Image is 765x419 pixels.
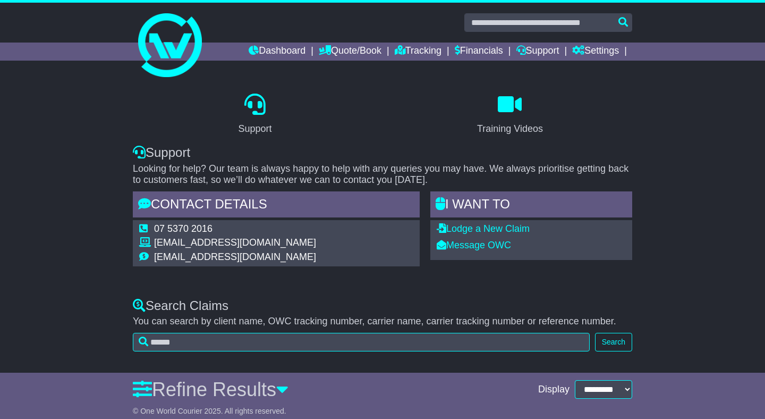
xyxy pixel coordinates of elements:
[595,333,632,351] button: Search
[133,145,632,161] div: Support
[516,43,559,61] a: Support
[249,43,305,61] a: Dashboard
[133,407,286,415] span: © One World Courier 2025. All rights reserved.
[430,191,632,220] div: I WANT to
[133,379,288,400] a: Refine Results
[133,298,632,314] div: Search Claims
[395,43,441,61] a: Tracking
[133,316,632,328] p: You can search by client name, OWC tracking number, carrier name, carrier tracking number or refe...
[154,223,316,238] td: 07 5370 2016
[470,90,550,140] a: Training Videos
[538,384,569,396] span: Display
[319,43,381,61] a: Quote/Book
[238,122,271,136] div: Support
[477,122,543,136] div: Training Videos
[572,43,619,61] a: Settings
[455,43,503,61] a: Financials
[231,90,278,140] a: Support
[133,163,632,186] p: Looking for help? Our team is always happy to help with any queries you may have. We always prior...
[154,237,316,252] td: [EMAIL_ADDRESS][DOMAIN_NAME]
[133,191,420,220] div: Contact Details
[154,252,316,263] td: [EMAIL_ADDRESS][DOMAIN_NAME]
[437,223,530,234] a: Lodge a New Claim
[437,240,511,250] a: Message OWC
